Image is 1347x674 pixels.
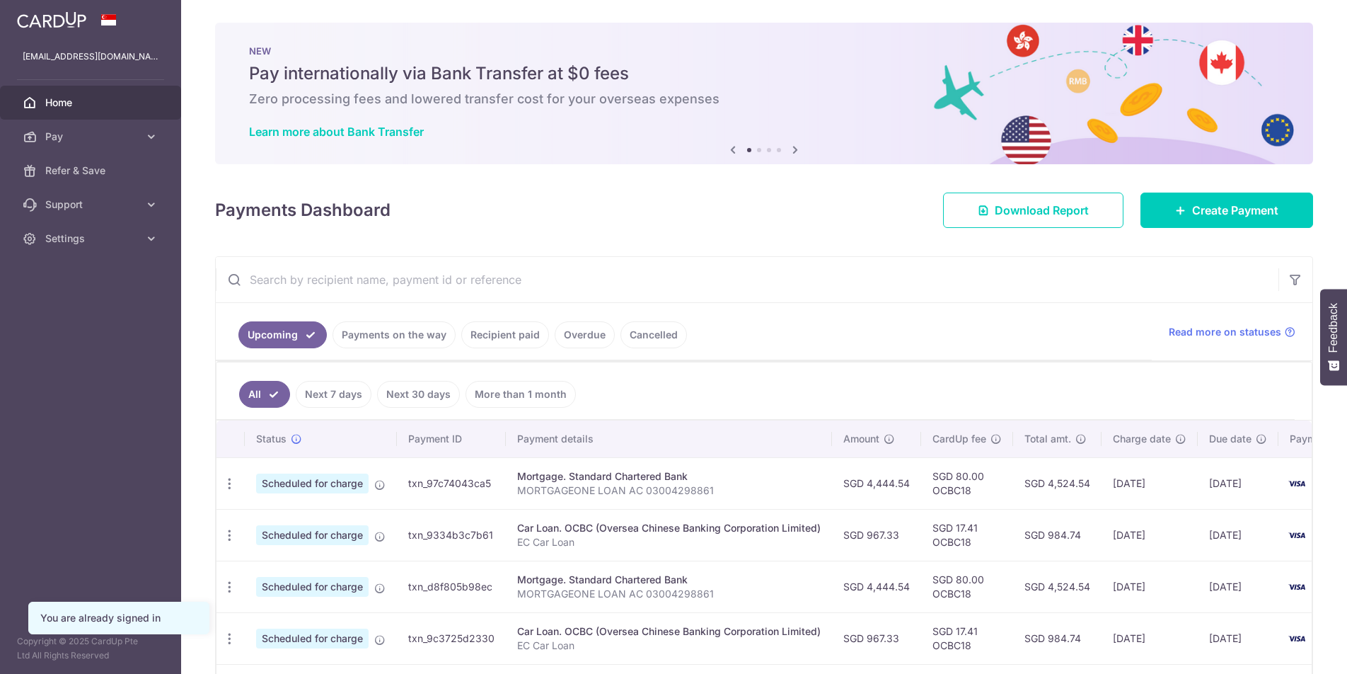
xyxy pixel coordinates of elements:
td: SGD 4,524.54 [1013,457,1102,509]
td: txn_9c3725d2330 [397,612,506,664]
span: Read more on statuses [1169,325,1281,339]
td: [DATE] [1102,561,1198,612]
td: SGD 4,524.54 [1013,561,1102,612]
td: txn_97c74043ca5 [397,457,506,509]
td: SGD 967.33 [832,612,921,664]
a: Overdue [555,321,615,348]
span: Settings [45,232,139,246]
div: You are already signed in [40,611,197,625]
p: EC Car Loan [517,535,821,549]
td: SGD 984.74 [1013,612,1102,664]
span: Download Report [995,202,1089,219]
td: SGD 4,444.54 [832,561,921,612]
a: Recipient paid [461,321,549,348]
td: [DATE] [1102,509,1198,561]
h5: Pay internationally via Bank Transfer at $0 fees [249,62,1279,85]
p: NEW [249,45,1279,57]
img: CardUp [17,11,86,28]
span: Feedback [1327,303,1340,353]
p: MORTGAGEONE LOAN AC 03004298861 [517,587,821,601]
p: MORTGAGEONE LOAN AC 03004298861 [517,484,821,498]
td: SGD 80.00 OCBC18 [921,457,1013,509]
span: Charge date [1113,432,1171,446]
td: SGD 984.74 [1013,509,1102,561]
span: Amount [843,432,879,446]
td: [DATE] [1198,561,1278,612]
p: EC Car Loan [517,639,821,653]
td: [DATE] [1198,457,1278,509]
td: SGD 17.41 OCBC18 [921,612,1013,664]
a: Download Report [943,193,1123,228]
a: Payments on the way [333,321,456,348]
div: Car Loan. OCBC (Oversea Chinese Banking Corporation Limited) [517,521,821,535]
a: Create Payment [1140,193,1313,228]
td: [DATE] [1198,612,1278,664]
td: SGD 967.33 [832,509,921,561]
h4: Payments Dashboard [215,198,391,223]
span: Scheduled for charge [256,474,369,493]
span: Pay [45,130,139,144]
input: Search by recipient name, payment id or reference [216,257,1278,302]
img: Bank Card [1283,527,1311,544]
span: Refer & Save [45,164,139,178]
span: Support [45,198,139,212]
a: Read more on statuses [1169,325,1295,339]
button: Feedback - Show survey [1320,289,1347,385]
a: All [239,381,290,408]
div: Car Loan. OCBC (Oversea Chinese Banking Corporation Limited) [517,624,821,639]
img: Bank Card [1283,578,1311,595]
a: More than 1 month [466,381,576,408]
td: [DATE] [1102,612,1198,664]
span: Total amt. [1024,432,1071,446]
span: CardUp fee [932,432,986,446]
a: Learn more about Bank Transfer [249,125,424,139]
td: txn_9334b3c7b61 [397,509,506,561]
span: Scheduled for charge [256,629,369,649]
a: Next 30 days [377,381,460,408]
span: Home [45,96,139,110]
img: Bank transfer banner [215,23,1313,164]
p: [EMAIL_ADDRESS][DOMAIN_NAME] [23,50,158,64]
span: Create Payment [1192,202,1278,219]
th: Payment details [506,421,832,457]
span: Due date [1209,432,1251,446]
span: Scheduled for charge [256,577,369,597]
td: [DATE] [1102,457,1198,509]
a: Next 7 days [296,381,371,408]
h6: Zero processing fees and lowered transfer cost for your overseas expenses [249,91,1279,108]
th: Payment ID [397,421,506,457]
img: Bank Card [1283,630,1311,647]
span: Scheduled for charge [256,525,369,545]
span: Status [256,432,287,446]
td: [DATE] [1198,509,1278,561]
img: Bank Card [1283,475,1311,492]
div: Mortgage. Standard Chartered Bank [517,573,821,587]
a: Upcoming [238,321,327,348]
a: Cancelled [620,321,687,348]
td: SGD 4,444.54 [832,457,921,509]
td: SGD 80.00 OCBC18 [921,561,1013,612]
div: Mortgage. Standard Chartered Bank [517,469,821,484]
td: SGD 17.41 OCBC18 [921,509,1013,561]
td: txn_d8f805b98ec [397,561,506,612]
